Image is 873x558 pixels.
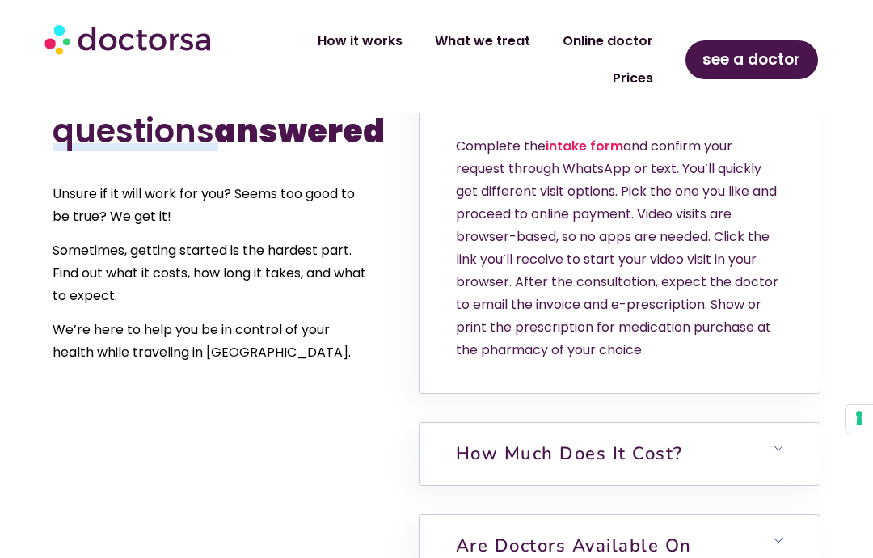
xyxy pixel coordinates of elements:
[546,23,669,60] a: Online doctor
[302,23,419,60] a: How it works
[419,23,546,60] a: What we treat
[685,40,818,79] a: see a doctor
[456,442,683,466] a: How much does it cost?
[420,423,820,484] h6: How much does it cost?
[53,319,374,364] p: We’re here to help you be in control of your health while traveling in [GEOGRAPHIC_DATA].
[214,108,385,154] b: answered
[846,405,873,433] button: Your consent preferences for tracking technologies
[239,23,669,97] nav: Menu
[597,60,669,97] a: Prices
[53,183,374,228] p: Unsure if it will work for you? Seems too good to be true? We get it!
[420,135,820,393] div: How does it work?
[53,73,374,150] h2: Your questions
[53,239,374,307] p: Sometimes, getting started is the hardest part. Find out what it costs, how long it takes, and wh...
[456,135,783,361] p: Complete the and confirm your request through WhatsApp or text. You’ll quickly get different visi...
[702,47,800,73] span: see a doctor
[546,137,623,155] a: intake form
